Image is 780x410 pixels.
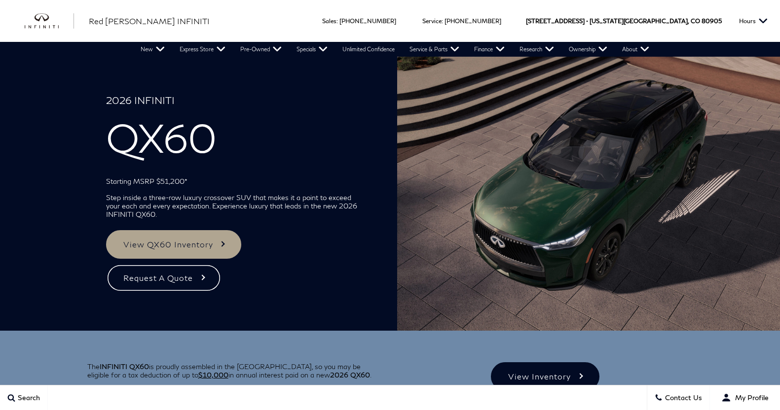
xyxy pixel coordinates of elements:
[106,94,359,114] span: 2026 INFINITI
[106,94,359,169] h1: QX60
[335,42,402,57] a: Unlimited Confidence
[526,17,722,25] a: [STREET_ADDRESS] • [US_STATE][GEOGRAPHIC_DATA], CO 80905
[100,362,149,371] strong: INFINITI QX60
[467,42,512,57] a: Finance
[402,42,467,57] a: Service & Parts
[133,42,657,57] nav: Main Navigation
[87,362,383,379] p: The is proudly assembled in the [GEOGRAPHIC_DATA], so you may be eligible for a tax deduction of ...
[322,17,336,25] span: Sales
[710,385,780,410] button: user-profile-menu
[106,177,359,185] p: Starting MSRP $51,200*
[615,42,657,57] a: About
[336,17,338,25] span: :
[561,42,615,57] a: Ownership
[89,15,210,27] a: Red [PERSON_NAME] INFINITI
[198,371,228,379] u: $10,000
[445,17,501,25] a: [PHONE_NUMBER]
[731,394,769,402] span: My Profile
[512,42,561,57] a: Research
[133,42,172,57] a: New
[106,230,241,259] a: View QX60 Inventory
[491,362,599,391] a: View Inventory
[15,394,40,402] span: Search
[25,13,74,29] a: infiniti
[663,394,702,402] span: Contact Us
[106,193,359,218] p: Step inside a three-row luxury crossover SUV that makes it a point to exceed your each and every ...
[330,371,370,379] strong: 2026 QX60
[442,17,443,25] span: :
[89,16,210,26] span: Red [PERSON_NAME] INFINITI
[289,42,335,57] a: Specials
[422,17,442,25] span: Service
[172,42,233,57] a: Express Store
[233,42,289,57] a: Pre-Owned
[106,264,221,292] a: Request A Quote
[339,17,396,25] a: [PHONE_NUMBER]
[397,57,780,331] img: 2026 INFINITI QX60
[25,13,74,29] img: INFINITI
